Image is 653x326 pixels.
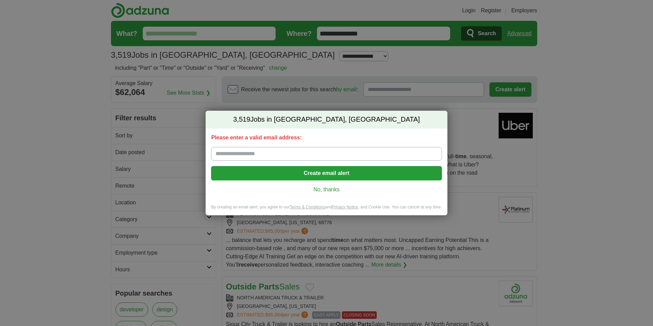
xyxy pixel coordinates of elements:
div: By creating an email alert, you agree to our and , and Cookie Use. You can cancel at any time. [206,204,447,216]
label: Please enter a valid email address: [211,134,442,141]
button: Create email alert [211,166,442,180]
h2: Jobs in [GEOGRAPHIC_DATA], [GEOGRAPHIC_DATA] [206,111,447,128]
span: 3,519 [233,115,250,124]
a: Terms & Conditions [290,205,325,209]
a: Privacy Notice [332,205,358,209]
a: No, thanks [217,186,436,193]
